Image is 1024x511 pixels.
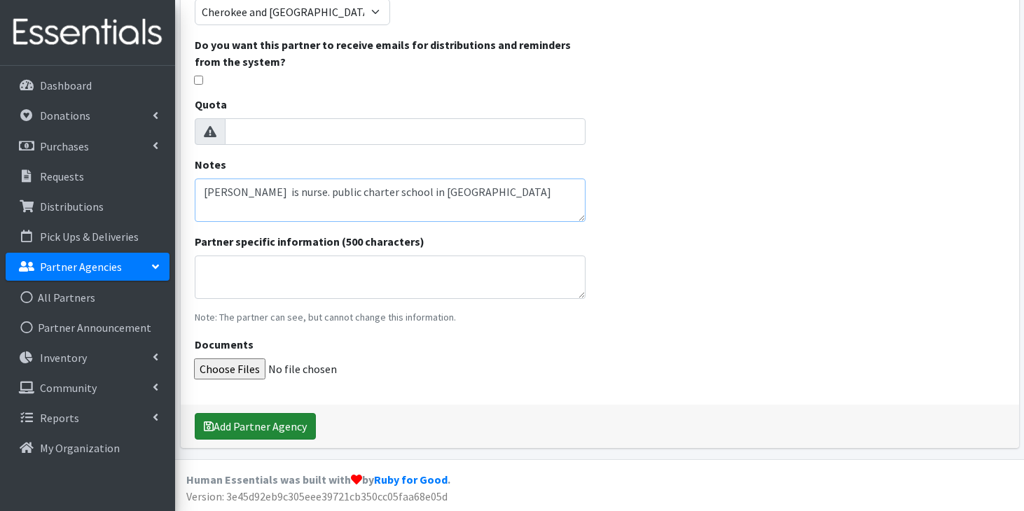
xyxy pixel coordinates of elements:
a: Inventory [6,344,169,372]
a: Pick Ups & Deliveries [6,223,169,251]
a: Community [6,374,169,402]
a: Requests [6,162,169,190]
a: All Partners [6,283,169,311]
label: Partner specific information (500 characters) [195,233,424,250]
span: Version: 3e45d92eb9c305eee39721cb350cc05faa68e05d [186,489,448,503]
p: Reports [40,411,79,425]
p: Community [40,381,97,395]
a: My Organization [6,434,169,462]
p: Note: The partner can see, but cannot change this information. [195,310,586,325]
label: Documents [195,336,254,353]
a: Ruby for Good [374,472,448,486]
img: HumanEssentials [6,9,169,56]
p: Pick Ups & Deliveries [40,230,139,244]
p: Partner Agencies [40,260,122,274]
button: Add Partner Agency [195,413,316,440]
p: Donations [40,108,90,122]
a: Partner Agencies [6,253,169,281]
label: Quota [195,96,227,113]
strong: Human Essentials was built with by . [186,472,450,486]
a: Partner Announcement [6,314,169,342]
p: Requests [40,169,84,183]
label: Notes [195,156,226,173]
a: Dashboard [6,71,169,99]
p: Dashboard [40,78,92,92]
p: Distributions [40,199,104,213]
a: Donations [6,101,169,129]
label: Do you want this partner to receive emails for distributions and reminders from the system? [195,36,586,70]
a: Purchases [6,132,169,160]
a: Reports [6,404,169,432]
p: My Organization [40,441,120,455]
p: Purchases [40,139,89,153]
p: Inventory [40,351,87,365]
a: Distributions [6,192,169,220]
